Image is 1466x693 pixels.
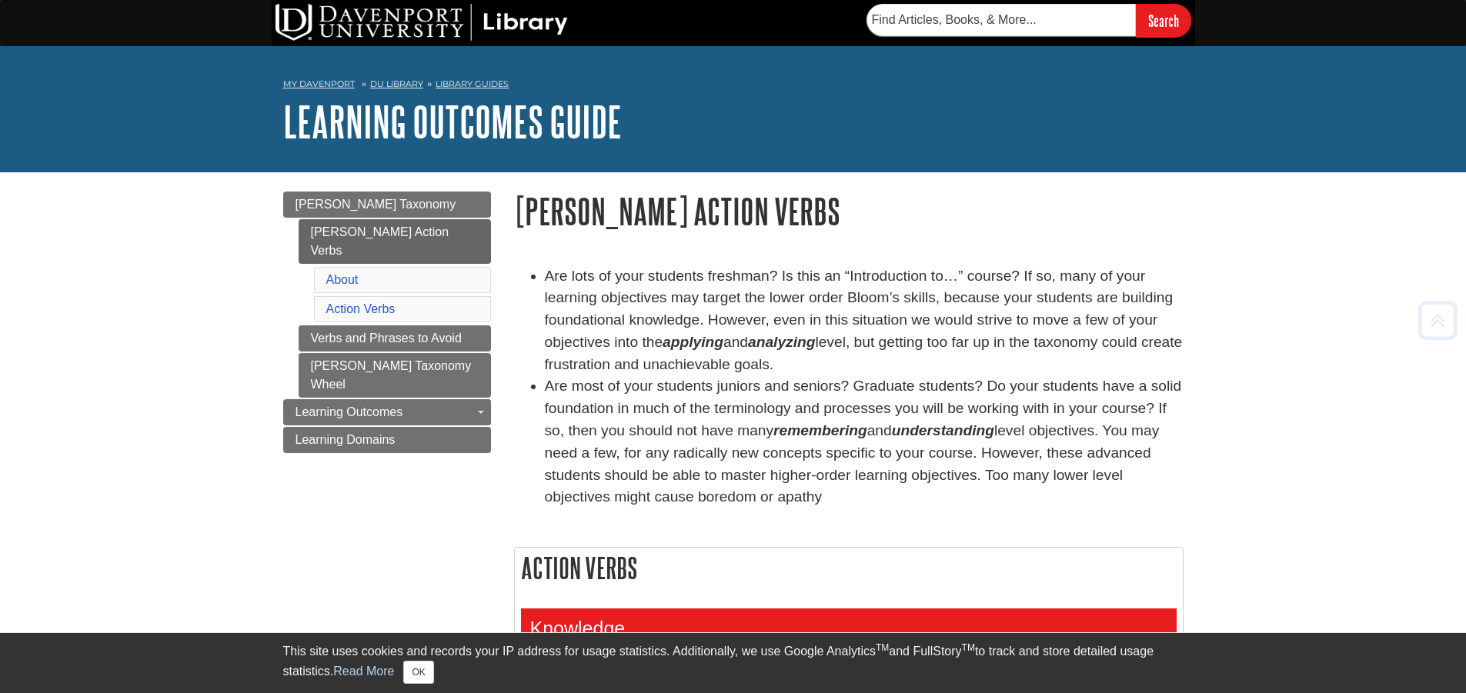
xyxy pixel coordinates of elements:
[283,98,622,145] a: Learning Outcomes Guide
[283,642,1184,684] div: This site uses cookies and records your IP address for usage statistics. Additionally, we use Goo...
[296,405,403,418] span: Learning Outcomes
[663,334,723,350] strong: applying
[1413,310,1462,331] a: Back to Top
[514,192,1184,231] h1: [PERSON_NAME] Action Verbs
[876,642,889,653] sup: TM
[326,273,359,286] a: About
[515,548,1183,588] h2: Action Verbs
[523,610,1175,648] h3: Knowledge
[545,265,1184,376] li: Are lots of your students freshman? Is this an “Introduction to…” course? If so, many of your lea...
[436,78,509,89] a: Library Guides
[1136,4,1191,37] input: Search
[276,4,568,41] img: DU Library
[867,4,1136,36] input: Find Articles, Books, & More...
[283,192,491,453] div: Guide Page Menu
[299,325,491,351] a: Verbs and Phrases to Avoid
[299,219,491,264] a: [PERSON_NAME] Action Verbs
[773,422,867,438] em: remembering
[283,74,1184,98] nav: breadcrumb
[892,422,994,438] em: understanding
[283,192,491,218] a: [PERSON_NAME] Taxonomy
[283,399,491,425] a: Learning Outcomes
[299,353,491,398] a: [PERSON_NAME] Taxonomy Wheel
[403,661,433,684] button: Close
[333,665,394,678] a: Read More
[748,334,815,350] strong: analyzing
[962,642,975,653] sup: TM
[296,433,396,446] span: Learning Domains
[545,375,1184,508] li: Are most of your students juniors and seniors? Graduate students? Do your students have a solid f...
[296,198,456,211] span: [PERSON_NAME] Taxonomy
[283,427,491,453] a: Learning Domains
[867,4,1191,37] form: Searches DU Library's articles, books, and more
[283,78,355,91] a: My Davenport
[326,302,396,315] a: Action Verbs
[370,78,423,89] a: DU Library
